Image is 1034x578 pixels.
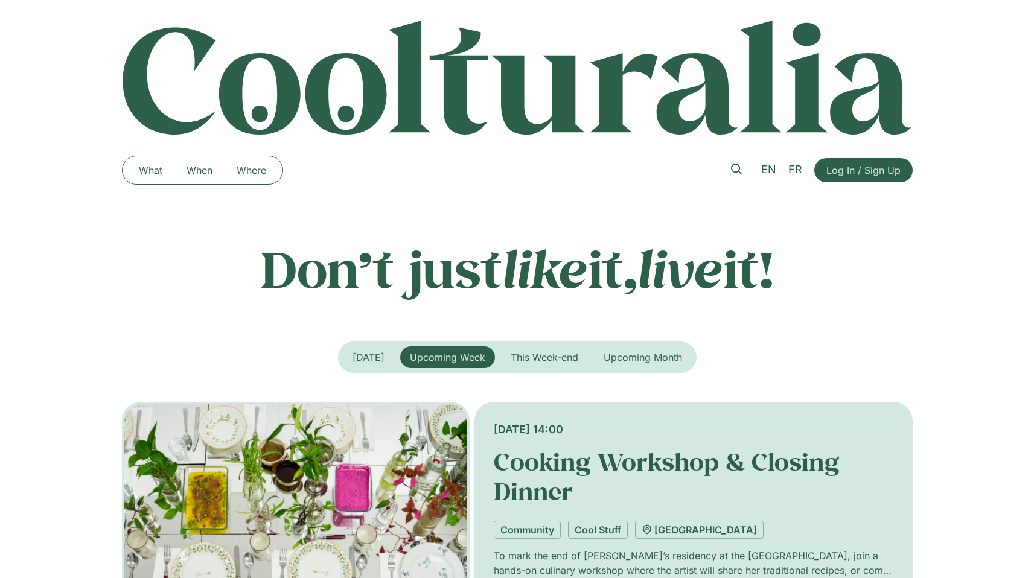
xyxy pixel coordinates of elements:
a: Where [225,160,278,180]
span: Upcoming Week [410,351,485,363]
span: EN [761,163,776,176]
span: [DATE] [353,351,385,363]
em: like [502,235,588,302]
a: Cool Stuff [568,521,628,539]
a: Log In / Sign Up [814,158,913,182]
span: Log In / Sign Up [826,163,901,177]
div: [DATE] 14:00 [494,421,893,437]
span: FR [788,163,802,176]
a: Cooking Workshop & Closing Dinner [494,446,840,507]
a: EN [755,161,782,179]
a: Community [494,521,561,539]
p: Don’t just it, it! [122,238,913,299]
a: FR [782,161,808,179]
em: live [637,235,723,302]
a: What [127,160,174,180]
a: [GEOGRAPHIC_DATA] [635,521,764,539]
p: To mark the end of [PERSON_NAME]’s residency at the [GEOGRAPHIC_DATA], join a hands-on culinary w... [494,548,893,577]
a: When [174,160,225,180]
span: Upcoming Month [604,351,682,363]
nav: Menu [127,160,278,180]
span: This Week-end [511,351,578,363]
